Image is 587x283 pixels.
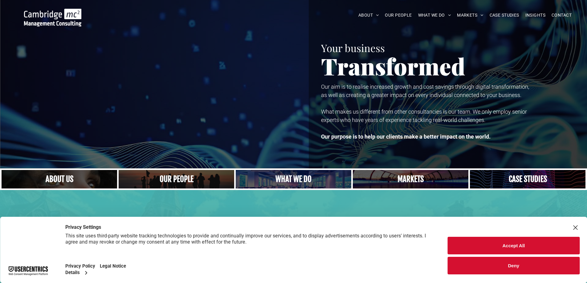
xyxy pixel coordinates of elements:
[236,170,351,188] a: A yoga teacher lifting his whole body off the ground in the peacock pose
[487,10,522,20] a: CASE STUDIES
[353,170,468,188] a: Telecoms | Decades of Experience Across Multiple Industries & Regions
[548,10,575,20] a: CONTACT
[454,10,486,20] a: MARKETS
[355,10,382,20] a: ABOUT
[470,170,585,188] a: CASE STUDIES | See an Overview of All Our Case Studies | Cambridge Management Consulting
[415,10,454,20] a: WHAT WE DO
[321,51,465,81] span: Transformed
[321,41,385,55] span: Your business
[119,170,234,188] a: A crowd in silhouette at sunset, on a rise or lookout point
[24,9,81,26] img: Go to Homepage
[321,133,491,140] strong: Our purpose is to help our clients make a better impact on the world.
[2,170,117,188] a: Close up of woman's face, centered on her eyes
[321,108,527,123] span: What makes us different from other consultancies is our team. We only employ senior experts who h...
[522,10,548,20] a: INSIGHTS
[382,10,415,20] a: OUR PEOPLE
[321,83,529,98] span: Our aim is to realise increased growth and cost savings through digital transformation, as well a...
[170,215,261,244] span: Diamond
[24,10,81,16] a: Your Business Transformed | Cambridge Management Consulting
